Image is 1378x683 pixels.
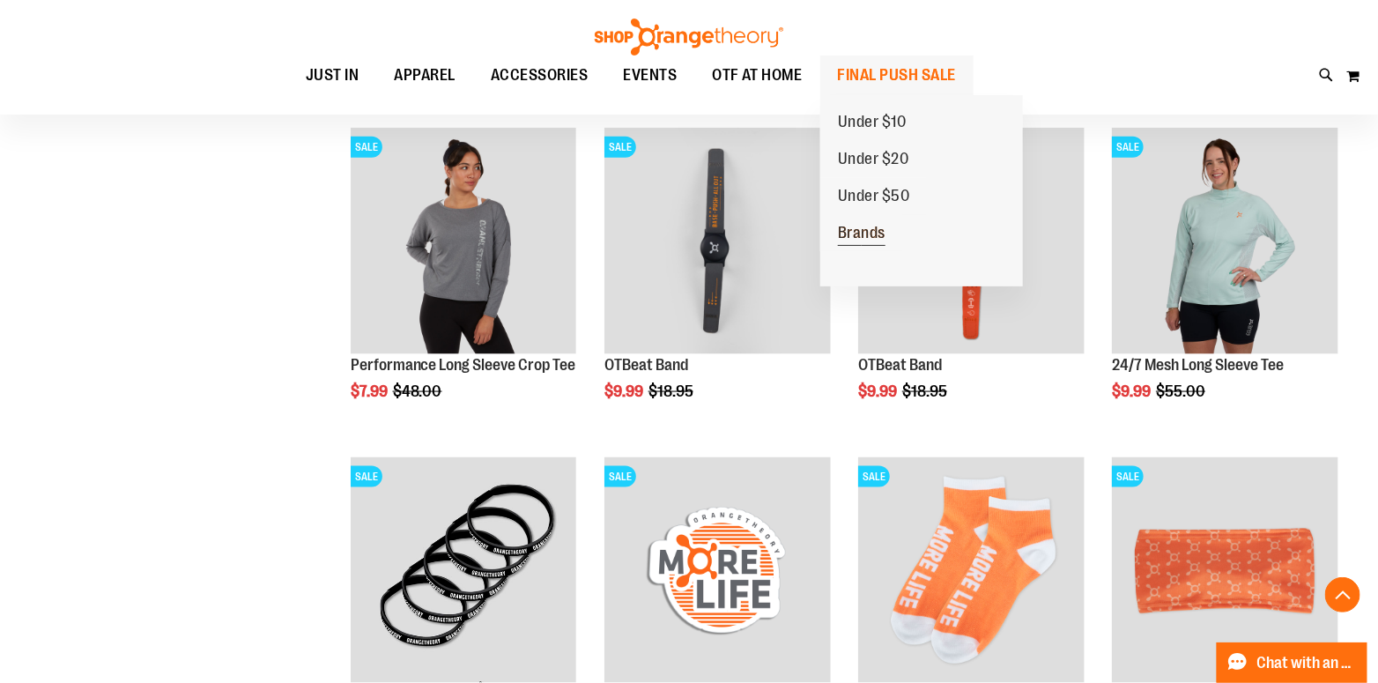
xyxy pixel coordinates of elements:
span: SALE [1112,466,1144,487]
a: ACCESSORIES [473,56,606,96]
a: JUST IN [288,56,377,96]
span: SALE [604,466,636,487]
span: FINAL PUSH SALE [838,56,957,95]
a: APPAREL [376,56,473,96]
img: OTBeat Band [604,128,831,354]
img: Product image for Performance Long Sleeve Crop Tee [351,128,577,354]
span: ACCESSORIES [491,56,589,95]
span: Under $50 [838,187,910,209]
div: product [1103,119,1347,445]
span: APPAREL [394,56,456,95]
ul: FINAL PUSH SALE [820,95,1023,286]
span: EVENTS [623,56,677,95]
span: $7.99 [351,382,390,400]
span: JUST IN [306,56,359,95]
span: $18.95 [648,382,696,400]
a: FINAL PUSH SALE [820,56,974,95]
a: OTF AT HOME [694,56,820,96]
span: Under $20 [838,150,909,172]
a: Under $50 [820,178,928,215]
img: 24/7 Mesh Long Sleeve Tee [1112,128,1338,354]
span: $48.00 [393,382,445,400]
span: OTF AT HOME [712,56,803,95]
span: $55.00 [1156,382,1208,400]
span: $18.95 [902,382,950,400]
span: $9.99 [1112,382,1153,400]
img: Shop Orangetheory [592,19,786,56]
a: OTBeat Band [858,356,942,374]
span: SALE [1112,137,1144,158]
a: OTBeat BandSALE [604,128,831,357]
span: SALE [604,137,636,158]
a: EVENTS [605,56,694,96]
span: SALE [351,466,382,487]
a: Brands [820,215,903,252]
button: Back To Top [1325,577,1360,612]
a: 24/7 Mesh Long Sleeve Tee [1112,356,1284,374]
button: Chat with an Expert [1217,642,1368,683]
span: SALE [351,137,382,158]
div: product [596,119,840,445]
a: Performance Long Sleeve Crop Tee [351,356,576,374]
a: 24/7 Mesh Long Sleeve TeeSALE [1112,128,1338,357]
span: Under $10 [838,113,907,135]
div: product [342,119,586,445]
a: Product image for Performance Long Sleeve Crop TeeSALE [351,128,577,357]
span: SALE [858,466,890,487]
span: Chat with an Expert [1257,655,1357,672]
span: Brands [838,224,885,246]
a: Under $10 [820,104,924,141]
a: Under $20 [820,141,927,178]
span: $9.99 [604,382,646,400]
span: $9.99 [858,382,900,400]
a: OTBeat Band [604,356,688,374]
